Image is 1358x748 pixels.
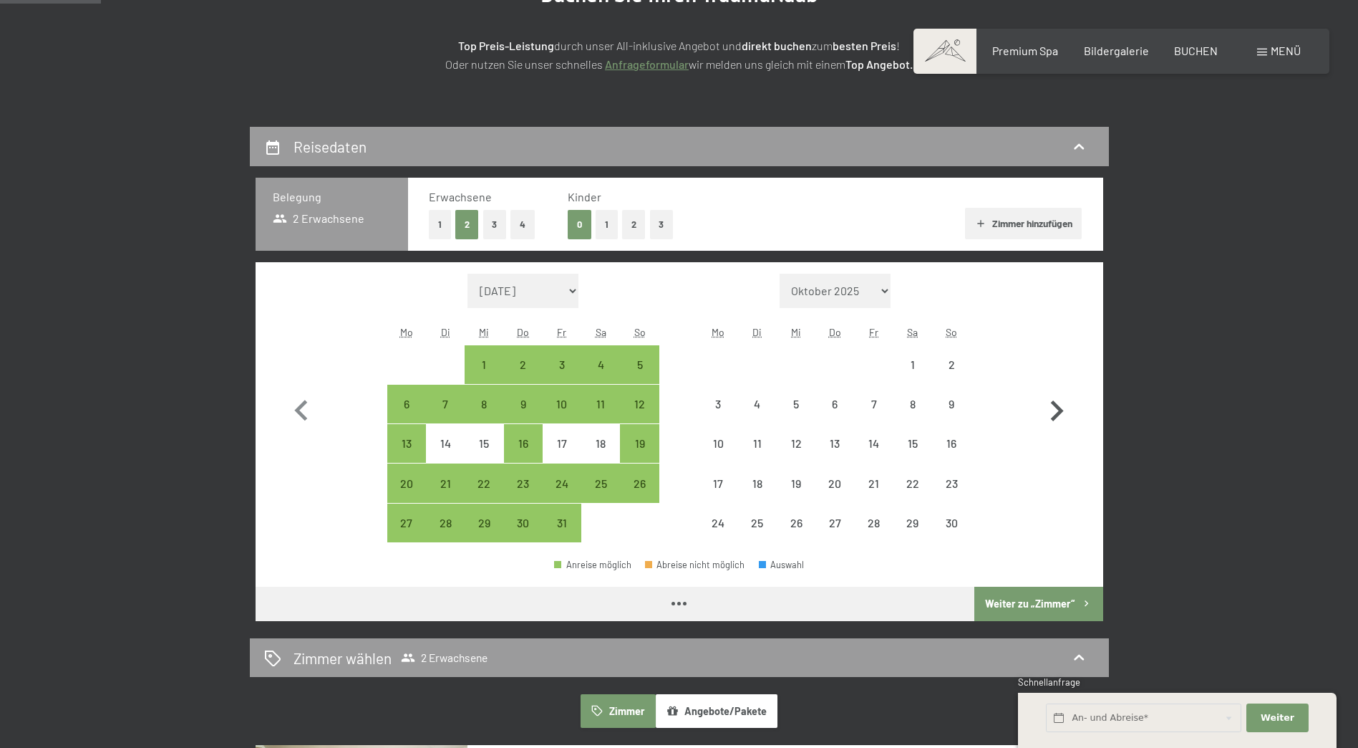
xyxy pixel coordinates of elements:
div: Mon Oct 27 2025 [387,504,426,542]
div: Anreise möglich [543,385,581,423]
button: 3 [483,210,507,239]
div: Anreise möglich [504,424,543,463]
div: Anreise nicht möglich [893,464,932,502]
strong: direkt buchen [742,39,812,52]
div: 11 [583,398,619,434]
div: Anreise nicht möglich [932,385,971,423]
span: Erwachsene [429,190,492,203]
div: 29 [895,517,931,553]
div: 18 [583,438,619,474]
div: 20 [389,478,425,514]
span: 2 Erwachsene [273,211,365,226]
div: Wed Nov 26 2025 [777,504,815,542]
div: 30 [933,517,969,553]
div: Anreise nicht möglich [738,504,777,542]
div: Anreise nicht möglich [699,424,737,463]
div: Anreise möglich [426,464,465,502]
div: Mon Oct 13 2025 [387,424,426,463]
a: Bildergalerie [1084,44,1149,57]
div: Sat Nov 08 2025 [893,385,932,423]
abbr: Sonntag [634,326,646,338]
div: 11 [739,438,775,474]
div: Auswahl [759,560,805,570]
div: 16 [933,438,969,474]
div: Anreise möglich [465,504,503,542]
button: Weiter zu „Zimmer“ [974,587,1102,621]
div: 17 [544,438,580,474]
div: Thu Oct 02 2025 [504,345,543,384]
div: Sat Oct 11 2025 [581,385,620,423]
div: Sun Oct 05 2025 [620,345,659,384]
div: Sat Nov 22 2025 [893,464,932,502]
div: Fri Nov 21 2025 [854,464,893,502]
div: Mon Oct 20 2025 [387,464,426,502]
abbr: Freitag [869,326,878,338]
div: Sat Nov 01 2025 [893,345,932,384]
div: Sun Oct 26 2025 [620,464,659,502]
button: 4 [510,210,535,239]
div: Anreise möglich [387,504,426,542]
div: Thu Nov 27 2025 [815,504,854,542]
div: 15 [895,438,931,474]
div: Anreise nicht möglich [815,424,854,463]
div: Wed Oct 01 2025 [465,345,503,384]
p: durch unser All-inklusive Angebot und zum ! Oder nutzen Sie unser schnelles wir melden uns gleich... [321,37,1037,73]
div: 25 [739,517,775,553]
div: Mon Nov 03 2025 [699,385,737,423]
abbr: Mittwoch [791,326,801,338]
div: Anreise nicht möglich [426,424,465,463]
abbr: Donnerstag [517,326,529,338]
abbr: Dienstag [441,326,450,338]
div: Thu Oct 23 2025 [504,464,543,502]
div: 13 [389,438,425,474]
abbr: Montag [400,326,413,338]
div: Sat Oct 25 2025 [581,464,620,502]
div: Fri Oct 03 2025 [543,345,581,384]
div: 30 [505,517,541,553]
div: 7 [427,398,463,434]
div: 21 [427,478,463,514]
h2: Reisedaten [294,138,367,155]
h2: Zimmer wählen [294,648,392,668]
div: 1 [895,359,931,395]
div: Anreise möglich [387,464,426,502]
div: Sun Nov 30 2025 [932,504,971,542]
div: 14 [855,438,891,474]
span: Kinder [568,190,601,203]
div: Thu Oct 16 2025 [504,424,543,463]
div: Anreise möglich [387,424,426,463]
div: Fri Nov 28 2025 [854,504,893,542]
div: 4 [739,398,775,434]
button: 1 [429,210,451,239]
div: Anreise nicht möglich [738,464,777,502]
div: Tue Nov 04 2025 [738,385,777,423]
div: 28 [427,517,463,553]
div: Anreise möglich [543,504,581,542]
div: 19 [621,438,657,474]
div: Anreise möglich [581,345,620,384]
button: 2 [622,210,646,239]
div: Anreise nicht möglich [699,504,737,542]
div: Fri Oct 10 2025 [543,385,581,423]
div: Sat Oct 18 2025 [581,424,620,463]
div: 29 [466,517,502,553]
div: Thu Oct 30 2025 [504,504,543,542]
div: Anreise möglich [554,560,631,570]
button: 2 [455,210,479,239]
div: 1 [466,359,502,395]
div: Wed Oct 15 2025 [465,424,503,463]
div: Sat Nov 15 2025 [893,424,932,463]
abbr: Sonntag [946,326,957,338]
button: 0 [568,210,591,239]
div: Anreise möglich [504,464,543,502]
div: Anreise nicht möglich [932,504,971,542]
div: Abreise nicht möglich [645,560,745,570]
div: Anreise nicht möglich [699,464,737,502]
abbr: Dienstag [752,326,762,338]
span: BUCHEN [1174,44,1218,57]
div: 22 [895,478,931,514]
div: Tue Nov 18 2025 [738,464,777,502]
div: 9 [933,398,969,434]
div: Sat Oct 04 2025 [581,345,620,384]
div: Sun Oct 19 2025 [620,424,659,463]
